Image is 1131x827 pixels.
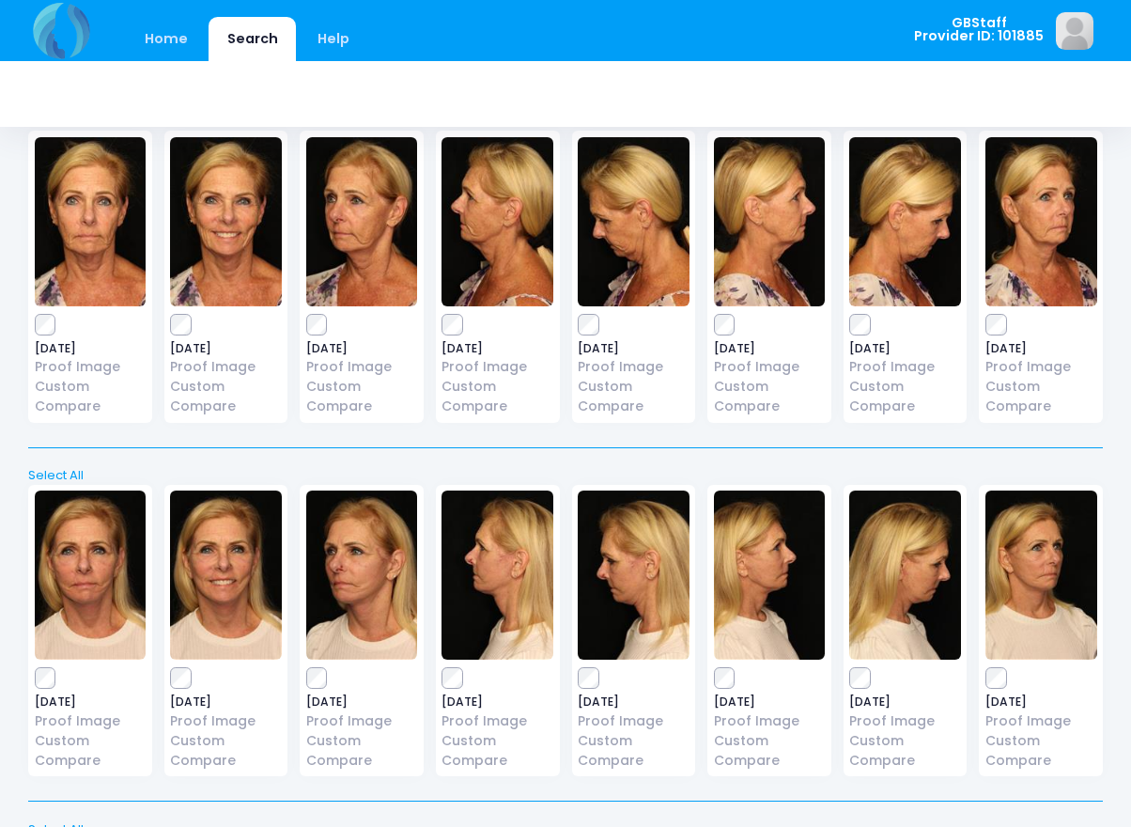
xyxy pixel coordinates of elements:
img: image [1056,12,1093,50]
span: [DATE] [714,696,826,708]
span: [DATE] [442,696,553,708]
span: [DATE] [578,343,689,354]
a: Search [209,17,296,61]
img: image [170,491,282,660]
a: Custom Compare [35,377,147,416]
a: Custom Compare [849,377,961,416]
span: GBStaff Provider ID: 101885 [914,16,1044,43]
a: Custom Compare [306,731,418,771]
a: Custom Compare [985,377,1097,416]
a: Proof Image [849,711,961,731]
a: Custom Compare [442,731,553,771]
a: Proof Image [578,357,689,377]
img: image [170,137,282,306]
a: Custom Compare [35,731,147,771]
a: Proof Image [170,357,282,377]
span: [DATE] [578,696,689,708]
a: Proof Image [714,357,826,377]
a: Proof Image [985,711,1097,731]
span: [DATE] [442,343,553,354]
img: image [578,137,689,306]
a: Custom Compare [306,377,418,416]
span: [DATE] [306,696,418,708]
a: Custom Compare [985,731,1097,771]
img: image [35,491,147,660]
a: Proof Image [849,357,961,377]
a: Proof Image [306,711,418,731]
a: Help [300,17,368,61]
span: [DATE] [306,343,418,354]
img: image [35,137,147,306]
img: image [442,491,553,660]
a: Custom Compare [578,377,689,416]
a: Proof Image [578,711,689,731]
img: image [306,491,418,660]
span: [DATE] [35,343,147,354]
a: Proof Image [170,711,282,731]
span: [DATE] [985,343,1097,354]
span: [DATE] [35,696,147,708]
a: Custom Compare [714,731,826,771]
a: Select All [23,466,1109,485]
span: [DATE] [170,343,282,354]
img: image [442,137,553,306]
a: Custom Compare [170,377,282,416]
a: Proof Image [35,357,147,377]
a: Home [126,17,206,61]
a: Custom Compare [714,377,826,416]
a: Proof Image [35,711,147,731]
a: Proof Image [442,711,553,731]
img: image [849,491,961,660]
img: image [714,491,826,660]
a: Custom Compare [170,731,282,771]
img: image [578,491,689,660]
img: image [849,137,961,306]
a: Custom Compare [578,731,689,771]
img: image [985,491,1097,660]
a: Proof Image [985,357,1097,377]
a: Custom Compare [849,731,961,771]
a: Proof Image [714,711,826,731]
img: image [714,137,826,306]
a: Custom Compare [442,377,553,416]
a: Proof Image [306,357,418,377]
a: Proof Image [442,357,553,377]
img: image [985,137,1097,306]
span: [DATE] [849,696,961,708]
span: [DATE] [170,696,282,708]
span: [DATE] [714,343,826,354]
span: [DATE] [985,696,1097,708]
img: image [306,137,418,306]
span: [DATE] [849,343,961,354]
